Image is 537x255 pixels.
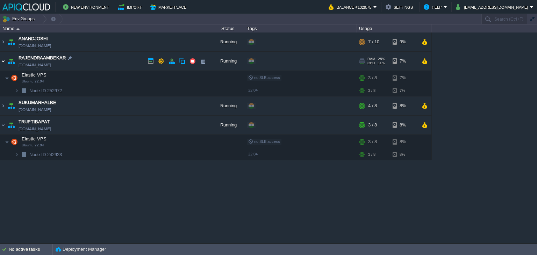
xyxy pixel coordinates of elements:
[210,32,245,51] div: Running
[6,96,16,115] img: AMDAwAAAACH5BAEAAAAALAAAAAABAAEAAAICRAEAOw==
[19,54,66,61] a: RAJENDRAAMBEKAR
[329,3,373,11] button: Balance ₹1329.75
[368,116,377,134] div: 3 / 8
[393,116,415,134] div: 8%
[2,3,50,10] img: APIQCloud
[16,28,20,30] img: AMDAwAAAACH5BAEAAAAALAAAAAABAAEAAAICRAEAOw==
[56,246,106,253] button: Deployment Manager
[29,152,63,158] a: Node ID:242923
[21,72,48,78] span: Elastic VPS
[245,24,357,32] div: Tags
[368,149,375,160] div: 3 / 8
[210,116,245,134] div: Running
[368,71,377,85] div: 3 / 8
[21,72,48,78] a: Elastic VPSUbuntu 22.04
[19,118,50,125] a: TRUPTIBAPAT
[248,152,258,156] span: 22.04
[368,135,377,149] div: 3 / 8
[393,71,415,85] div: 7%
[6,32,16,51] img: AMDAwAAAACH5BAEAAAAALAAAAAABAAEAAAICRAEAOw==
[15,85,19,96] img: AMDAwAAAACH5BAEAAAAALAAAAAABAAEAAAICRAEAOw==
[9,244,52,255] div: No active tasks
[368,85,375,96] div: 3 / 8
[2,14,37,24] button: Env Groups
[22,79,44,83] span: Ubuntu 22.04
[19,42,51,49] a: [DOMAIN_NAME]
[357,24,431,32] div: Usage
[5,135,9,149] img: AMDAwAAAACH5BAEAAAAALAAAAAABAAEAAAICRAEAOw==
[29,88,63,94] span: 252972
[6,116,16,134] img: AMDAwAAAACH5BAEAAAAALAAAAAABAAEAAAICRAEAOw==
[1,24,210,32] div: Name
[15,149,19,160] img: AMDAwAAAACH5BAEAAAAALAAAAAABAAEAAAICRAEAOw==
[368,32,379,51] div: 7 / 10
[210,52,245,71] div: Running
[0,52,6,71] img: AMDAwAAAACH5BAEAAAAALAAAAAABAAEAAAICRAEAOw==
[393,135,415,149] div: 8%
[386,3,415,11] button: Settings
[367,61,375,65] span: CPU
[29,88,47,93] span: Node ID:
[19,125,51,132] a: [DOMAIN_NAME]
[368,96,377,115] div: 4 / 8
[150,3,188,11] button: Marketplace
[367,57,375,61] span: RAM
[393,149,415,160] div: 8%
[19,61,51,68] a: [DOMAIN_NAME]
[210,24,245,32] div: Status
[393,85,415,96] div: 7%
[22,143,44,147] span: Ubuntu 22.04
[248,75,280,80] span: no SLB access
[63,3,111,11] button: New Environment
[19,149,29,160] img: AMDAwAAAACH5BAEAAAAALAAAAAABAAEAAAICRAEAOw==
[248,139,280,144] span: no SLB access
[248,88,258,92] span: 22.04
[424,3,444,11] button: Help
[21,136,48,141] a: Elastic VPSUbuntu 22.04
[378,57,385,61] span: 25%
[393,32,415,51] div: 9%
[19,99,56,106] a: SUKUMARHALBE
[118,3,144,11] button: Import
[21,136,48,142] span: Elastic VPS
[9,71,19,85] img: AMDAwAAAACH5BAEAAAAALAAAAAABAAEAAAICRAEAOw==
[456,3,530,11] button: [EMAIL_ADDRESS][DOMAIN_NAME]
[9,135,19,149] img: AMDAwAAAACH5BAEAAAAALAAAAAABAAEAAAICRAEAOw==
[29,152,63,158] span: 242923
[393,96,415,115] div: 8%
[210,96,245,115] div: Running
[19,85,29,96] img: AMDAwAAAACH5BAEAAAAALAAAAAABAAEAAAICRAEAOw==
[29,88,63,94] a: Node ID:252972
[6,52,16,71] img: AMDAwAAAACH5BAEAAAAALAAAAAABAAEAAAICRAEAOw==
[19,106,51,113] a: [DOMAIN_NAME]
[19,35,48,42] a: ANANDJOSHI
[378,61,385,65] span: 31%
[393,52,415,71] div: 7%
[0,116,6,134] img: AMDAwAAAACH5BAEAAAAALAAAAAABAAEAAAICRAEAOw==
[0,32,6,51] img: AMDAwAAAACH5BAEAAAAALAAAAAABAAEAAAICRAEAOw==
[0,96,6,115] img: AMDAwAAAACH5BAEAAAAALAAAAAABAAEAAAICRAEAOw==
[5,71,9,85] img: AMDAwAAAACH5BAEAAAAALAAAAAABAAEAAAICRAEAOw==
[29,152,47,157] span: Node ID:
